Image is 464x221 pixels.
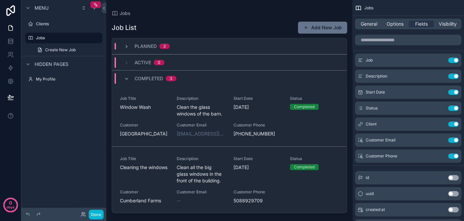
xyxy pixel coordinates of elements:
[135,43,157,50] span: Planned
[177,189,226,195] span: Customer Email
[7,202,15,212] p: days
[366,121,377,127] span: Client
[233,122,282,128] span: Customer Phone
[233,164,282,171] span: [DATE]
[294,104,315,110] div: Completed
[112,10,131,17] a: Jobs
[45,47,76,53] span: Create New Job
[33,45,102,55] a: Create New Job
[120,156,169,161] span: Job Title
[9,200,12,206] p: 0
[120,10,131,17] span: Jobs
[36,35,98,41] label: Jobs
[366,137,396,143] span: Customer Email
[364,5,373,11] span: Jobs
[290,156,339,161] span: Status
[177,122,226,128] span: Customer Email
[158,60,160,65] div: 0
[177,164,226,184] span: Clean all the big glass windows in the front of the building.
[120,130,167,137] span: [GEOGRAPHIC_DATA]
[25,33,102,43] a: Jobs
[366,106,378,111] span: Status
[35,61,68,68] span: Hidden pages
[120,104,169,110] span: Window Wash
[36,77,101,82] label: My Profile
[120,189,169,195] span: Customer
[135,75,163,82] span: Completed
[366,207,385,212] span: created at
[177,130,226,137] a: [EMAIL_ADDRESS][DOMAIN_NAME]
[177,96,226,101] span: Description
[294,164,315,170] div: Completed
[366,90,385,95] span: Start Date
[170,76,172,81] div: 3
[163,44,166,49] div: 2
[112,146,347,213] a: Job TitleCleaning the windowsDescriptionClean all the big glass windows in the front of the build...
[25,74,102,85] a: My Profile
[233,189,282,195] span: Customer Phone
[387,21,404,27] span: Options
[233,104,282,110] span: [DATE]
[177,156,226,161] span: Description
[415,21,428,27] span: Fields
[112,86,347,146] a: Job TitleWindow WashDescriptionClean the glass windows of the barn.Start Date[DATE]StatusComplete...
[366,153,397,159] span: Customer Phone
[366,74,387,79] span: Description
[177,104,226,117] span: Clean the glass windows of the barn.
[177,197,181,204] span: --
[439,21,457,27] span: Visibility
[112,23,137,32] h1: Job List
[120,122,169,128] span: Customer
[233,130,282,137] span: [PHONE_NUMBER]
[135,59,151,66] span: Active
[298,22,347,34] button: Add New Job
[233,96,282,101] span: Start Date
[120,164,169,171] span: Cleaning the windows
[35,5,48,11] span: Menu
[233,197,282,204] span: 5088929709
[120,96,169,101] span: Job Title
[290,96,339,101] span: Status
[25,19,102,29] a: Clients
[120,197,161,204] span: Cumberland Farms
[366,58,373,63] span: Job
[366,191,374,196] span: uuid
[366,175,369,180] span: id
[361,21,377,27] span: General
[36,21,101,27] label: Clients
[233,156,282,161] span: Start Date
[89,210,104,219] button: Done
